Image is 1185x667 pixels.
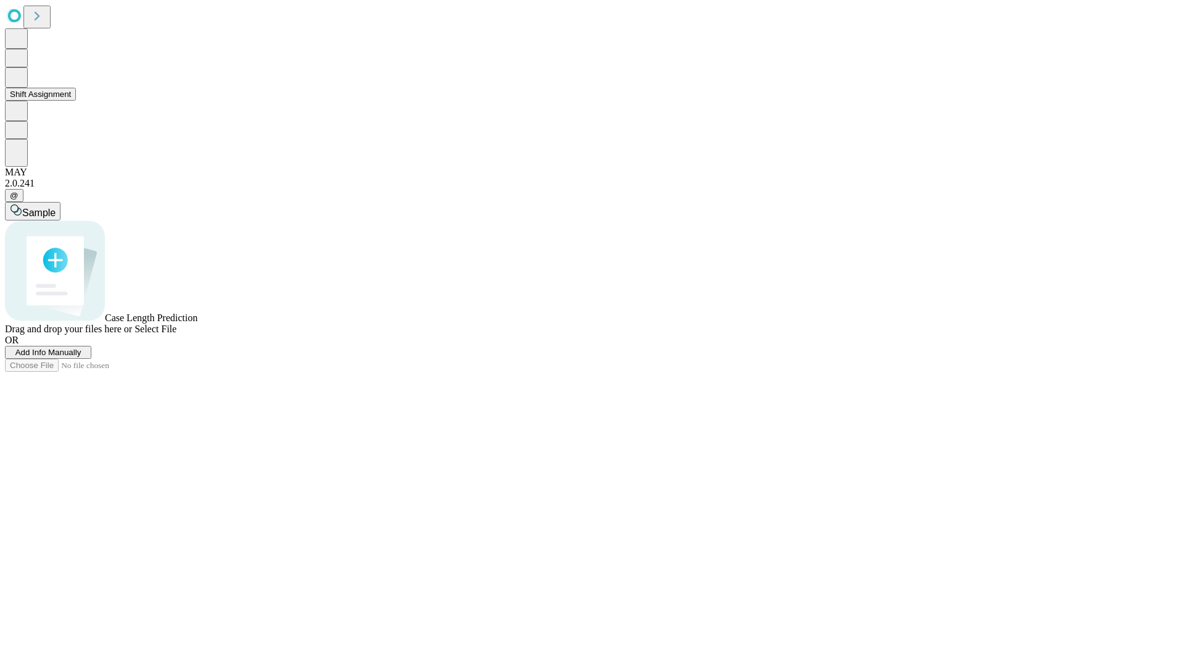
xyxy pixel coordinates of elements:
[135,324,177,334] span: Select File
[5,202,60,220] button: Sample
[5,178,1180,189] div: 2.0.241
[22,208,56,218] span: Sample
[5,335,19,345] span: OR
[105,313,197,323] span: Case Length Prediction
[5,346,91,359] button: Add Info Manually
[5,88,76,101] button: Shift Assignment
[15,348,81,357] span: Add Info Manually
[5,167,1180,178] div: MAY
[5,189,23,202] button: @
[5,324,132,334] span: Drag and drop your files here or
[10,191,19,200] span: @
